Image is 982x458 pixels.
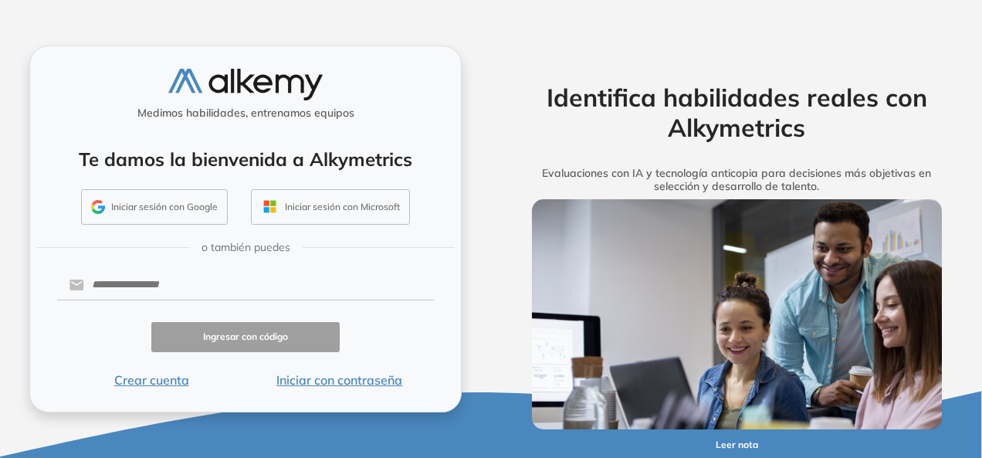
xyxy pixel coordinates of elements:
button: Iniciar con contraseña [245,371,434,389]
button: Crear cuenta [57,371,245,389]
button: Iniciar sesión con Google [81,189,228,225]
h5: Medimos habilidades, entrenamos equipos [36,107,455,120]
h2: Identifica habilidades reales con Alkymetrics [509,83,964,142]
span: o también puedes [201,239,290,256]
img: GMAIL_ICON [91,200,105,214]
img: logo-alkemy [168,69,323,100]
img: img-more-info [532,199,942,430]
h5: Evaluaciones con IA y tecnología anticopia para decisiones más objetivas en selección y desarroll... [509,167,964,193]
button: Ingresar con código [151,322,340,352]
button: Iniciar sesión con Microsoft [251,189,410,225]
h4: Te damos la bienvenida a Alkymetrics [50,148,441,171]
iframe: Chat Widget [704,279,982,458]
div: Widget de chat [704,279,982,458]
img: OUTLOOK_ICON [261,198,279,215]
